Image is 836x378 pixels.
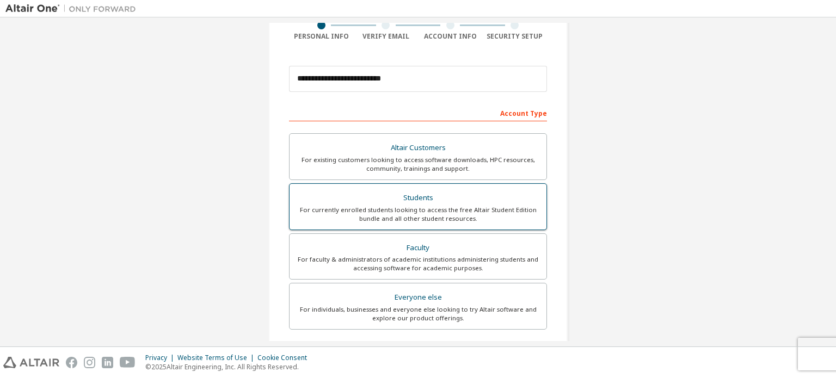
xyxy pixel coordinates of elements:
div: For individuals, businesses and everyone else looking to try Altair software and explore our prod... [296,305,540,323]
div: Account Info [418,32,483,41]
div: Students [296,190,540,206]
div: Altair Customers [296,140,540,156]
div: Privacy [145,354,177,362]
img: facebook.svg [66,357,77,368]
div: Cookie Consent [257,354,313,362]
img: Altair One [5,3,142,14]
div: Verify Email [354,32,419,41]
div: Personal Info [289,32,354,41]
div: Faculty [296,240,540,256]
div: Everyone else [296,290,540,305]
div: Website Terms of Use [177,354,257,362]
div: For currently enrolled students looking to access the free Altair Student Edition bundle and all ... [296,206,540,223]
div: For faculty & administrators of academic institutions administering students and accessing softwa... [296,255,540,272]
div: Security Setup [483,32,548,41]
img: altair_logo.svg [3,357,59,368]
img: instagram.svg [84,357,95,368]
div: Account Type [289,104,547,121]
img: youtube.svg [120,357,136,368]
div: For existing customers looking to access software downloads, HPC resources, community, trainings ... [296,156,540,173]
p: © 2025 Altair Engineering, Inc. All Rights Reserved. [145,362,313,371]
img: linkedin.svg [102,357,113,368]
